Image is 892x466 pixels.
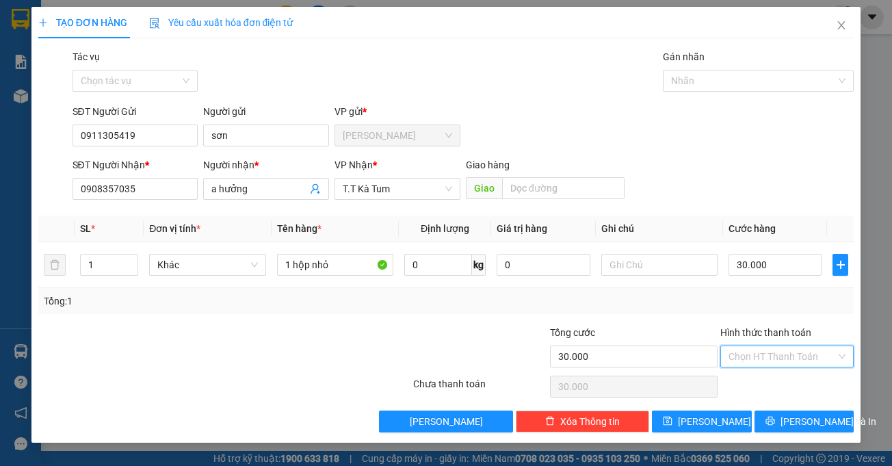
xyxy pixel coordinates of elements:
span: Cước hàng [729,223,776,234]
button: save[PERSON_NAME] [652,411,752,432]
span: T.T Kà Tum [343,179,452,199]
div: Tổng: 1 [44,294,345,309]
div: Chưa thanh toán [412,376,548,400]
input: Dọc đường [502,177,625,199]
span: Giao [466,177,502,199]
input: VD: Bàn, Ghế [277,254,393,276]
span: Xóa Thông tin [560,414,620,429]
button: [PERSON_NAME] [379,411,512,432]
label: Tác vụ [73,51,100,62]
span: [PERSON_NAME] [678,414,751,429]
span: close [836,20,847,31]
span: plus [833,259,848,270]
span: Giao hàng [466,159,510,170]
div: SĐT Người Gửi [73,104,198,119]
span: Mỹ Hương [343,125,452,146]
span: printer [765,416,775,427]
label: Hình thức thanh toán [720,327,811,338]
label: Gán nhãn [663,51,705,62]
div: VP gửi [334,104,460,119]
span: Đơn vị tính [149,223,200,234]
span: Yêu cầu xuất hóa đơn điện tử [149,17,293,28]
div: SĐT Người Nhận [73,157,198,172]
button: deleteXóa Thông tin [516,411,649,432]
span: [PERSON_NAME] [410,414,483,429]
span: plus [38,18,48,27]
button: Close [822,7,861,45]
span: Tổng cước [550,327,595,338]
button: printer[PERSON_NAME] và In [755,411,854,432]
input: Ghi Chú [601,254,718,276]
button: plus [832,254,848,276]
span: Khác [157,255,257,275]
span: Giá trị hàng [497,223,547,234]
span: VP Nhận [334,159,373,170]
span: TẠO ĐƠN HÀNG [38,17,127,28]
div: Người gửi [203,104,329,119]
span: kg [472,254,486,276]
th: Ghi chú [596,216,723,242]
span: save [663,416,672,427]
span: user-add [310,183,321,194]
button: delete [44,254,66,276]
img: icon [149,18,160,29]
span: SL [80,223,91,234]
input: 0 [497,254,590,276]
span: Tên hàng [277,223,322,234]
span: Định lượng [421,223,469,234]
span: delete [545,416,555,427]
div: Người nhận [203,157,329,172]
span: [PERSON_NAME] và In [780,414,876,429]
